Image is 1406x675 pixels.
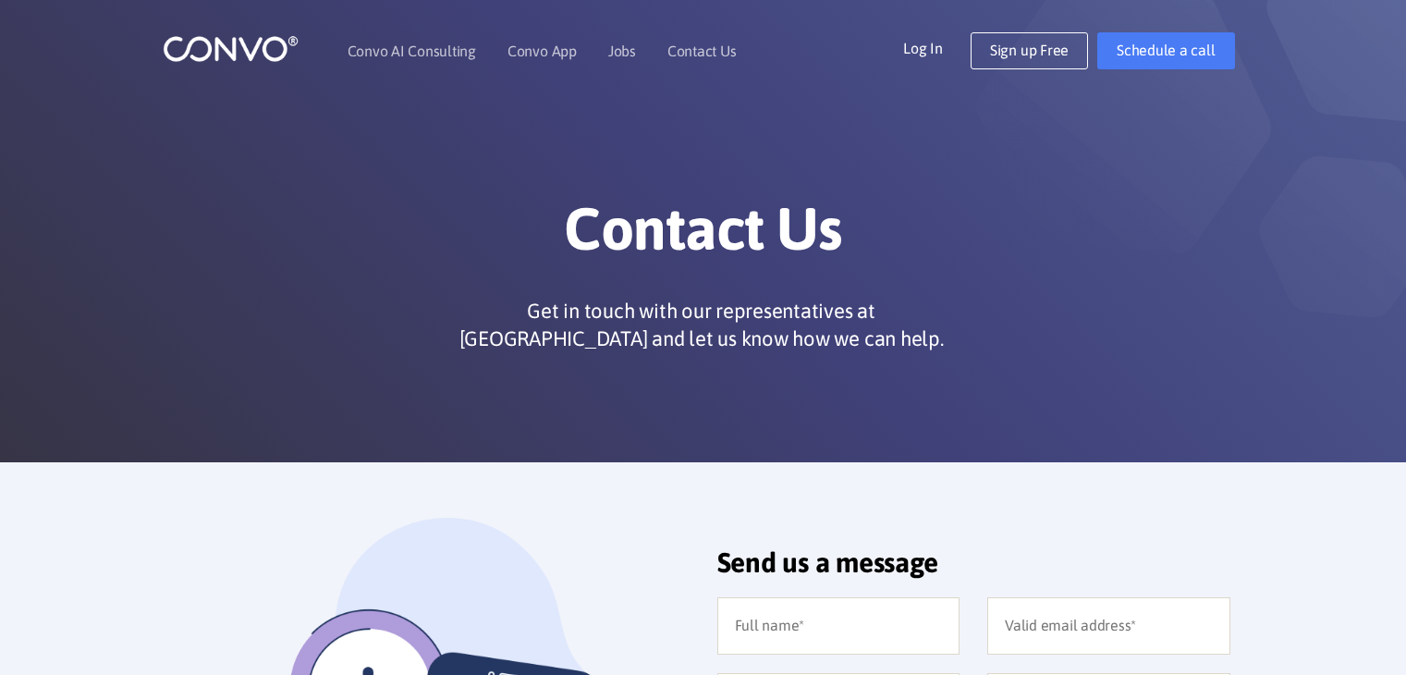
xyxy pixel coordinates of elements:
img: logo_1.png [163,34,299,63]
a: Convo App [507,43,577,58]
a: Jobs [608,43,636,58]
input: Full name* [717,597,960,655]
h2: Send us a message [717,546,1230,593]
input: Valid email address* [987,597,1230,655]
a: Log In [903,32,971,62]
a: Convo AI Consulting [348,43,476,58]
p: Get in touch with our representatives at [GEOGRAPHIC_DATA] and let us know how we can help. [452,297,951,352]
h1: Contact Us [190,193,1216,278]
a: Contact Us [667,43,737,58]
a: Sign up Free [971,32,1088,69]
a: Schedule a call [1097,32,1234,69]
